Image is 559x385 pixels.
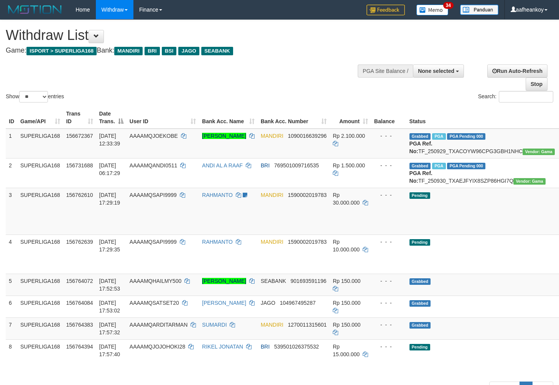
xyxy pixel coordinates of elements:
[258,107,330,129] th: Bank Acc. Number: activate to sort column ascending
[418,68,454,74] span: None selected
[374,343,403,350] div: - - -
[333,239,360,253] span: Rp 10.000.000
[99,192,120,206] span: [DATE] 17:29:19
[374,191,403,199] div: - - -
[288,133,327,139] span: Copy 1090016639296 to clipboard
[162,47,177,55] span: BSI
[199,107,258,129] th: Bank Acc. Name: activate to sort column ascending
[99,239,120,253] span: [DATE] 17:29:35
[114,47,143,55] span: MANDIRI
[201,47,233,55] span: SEABANK
[130,192,177,198] span: AAAAMQSAPI9999
[66,278,93,284] span: 156764072
[406,158,558,188] td: TF_250930_TXAEJFYIX8SZP86HGI7Q
[374,132,403,140] div: - - -
[96,107,127,129] th: Date Trans.: activate to sort column descending
[99,278,120,292] span: [DATE] 17:52:53
[66,239,93,245] span: 156762639
[63,107,96,129] th: Trans ID: activate to sort column ascending
[374,299,403,307] div: - - -
[499,91,553,102] input: Search:
[130,300,179,306] span: AAAAMQSATSET20
[17,296,63,317] td: SUPERLIGA168
[409,170,432,184] b: PGA Ref. No:
[416,5,449,15] img: Button%20Memo.svg
[6,4,64,15] img: MOTION_logo.png
[261,300,275,306] span: JAGO
[6,235,17,274] td: 4
[460,5,498,15] img: panduan.png
[487,64,547,78] a: Run Auto-Refresh
[333,322,360,328] span: Rp 150.000
[333,133,365,139] span: Rp 2.100.000
[413,64,464,78] button: None selected
[261,344,270,350] span: BRI
[358,64,413,78] div: PGA Site Balance /
[333,162,365,169] span: Rp 1.500.000
[371,107,406,129] th: Balance
[202,322,227,328] a: SUMARDI
[409,140,432,154] b: PGA Ref. No:
[99,344,120,357] span: [DATE] 17:57:40
[99,300,120,314] span: [DATE] 17:53:02
[288,239,327,245] span: Copy 1590002019783 to clipboard
[291,278,326,284] span: Copy 901693591196 to clipboard
[17,339,63,378] td: SUPERLIGA168
[333,192,360,206] span: Rp 30.000.000
[130,133,178,139] span: AAAAMQJOEKOBE
[17,188,63,235] td: SUPERLIGA168
[6,188,17,235] td: 3
[66,133,93,139] span: 156672367
[432,133,446,140] span: Marked by aafsengchandara
[17,129,63,159] td: SUPERLIGA168
[130,162,178,169] span: AAAAMQANDI0511
[333,278,360,284] span: Rp 150.000
[447,163,485,169] span: PGA Pending
[409,322,431,329] span: Grabbed
[17,317,63,339] td: SUPERLIGA168
[99,162,120,176] span: [DATE] 06:17:29
[333,300,360,306] span: Rp 150.000
[130,322,187,328] span: AAAAMQARDITARMAN
[17,274,63,296] td: SUPERLIGA168
[99,133,120,147] span: [DATE] 12:33:39
[443,2,454,9] span: 34
[374,238,403,246] div: - - -
[6,339,17,378] td: 8
[261,278,286,284] span: SEABANK
[280,300,316,306] span: Copy 104967495287 to clipboard
[288,192,327,198] span: Copy 1590002019783 to clipboard
[274,344,319,350] span: Copy 539501026375532 to clipboard
[145,47,159,55] span: BRI
[202,278,246,284] a: [PERSON_NAME]
[6,158,17,188] td: 2
[66,322,93,328] span: 156764383
[66,192,93,198] span: 156762610
[261,192,283,198] span: MANDIRI
[17,158,63,188] td: SUPERLIGA168
[66,300,93,306] span: 156764084
[202,344,243,350] a: RIKEL JONATAN
[409,239,430,246] span: Pending
[447,133,485,140] span: PGA Pending
[202,162,243,169] a: ANDI AL A RAAF
[6,28,365,43] h1: Withdraw List
[6,296,17,317] td: 6
[6,129,17,159] td: 1
[406,129,558,159] td: TF_250929_TXACOYW96CPG3GBH1NHC
[288,322,327,328] span: Copy 1270011315601 to clipboard
[409,192,430,199] span: Pending
[526,78,547,91] a: Stop
[409,133,431,140] span: Grabbed
[6,107,17,129] th: ID
[130,239,177,245] span: AAAAMQSAPI9999
[6,47,365,55] h4: Game: Bank:
[374,321,403,329] div: - - -
[127,107,199,129] th: User ID: activate to sort column ascending
[6,317,17,339] td: 7
[19,91,48,102] select: Showentries
[202,300,246,306] a: [PERSON_NAME]
[6,274,17,296] td: 5
[330,107,371,129] th: Amount: activate to sort column ascending
[409,344,430,350] span: Pending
